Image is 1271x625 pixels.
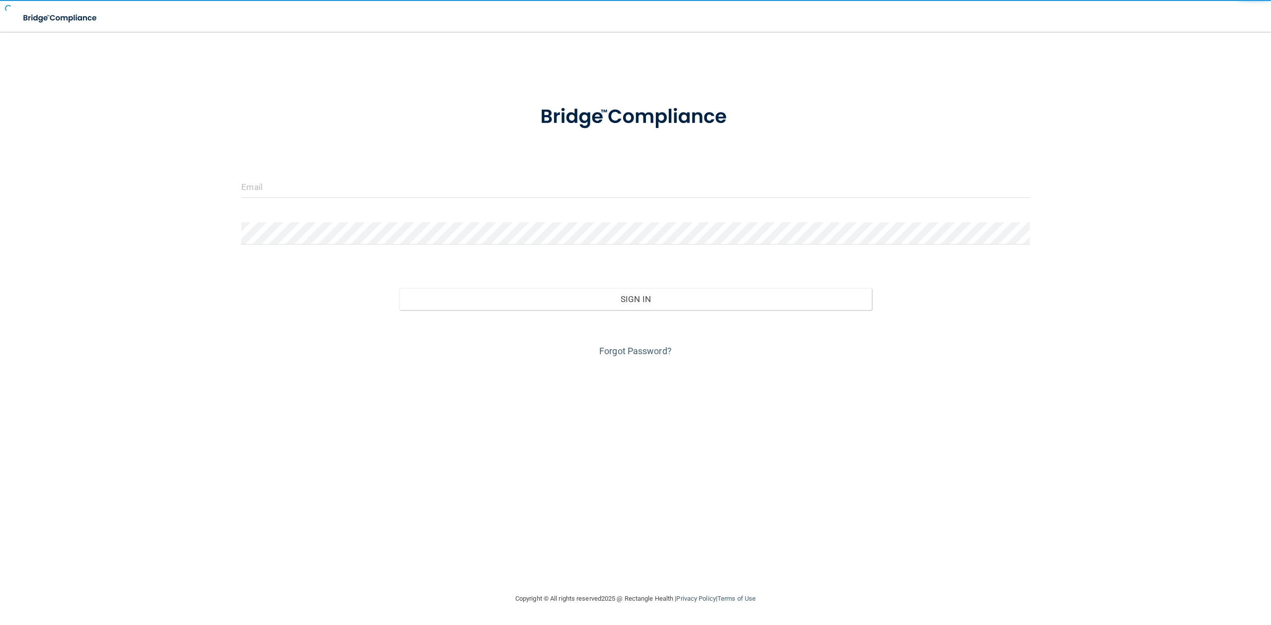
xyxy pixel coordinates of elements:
a: Terms of Use [717,595,756,602]
a: Forgot Password? [599,346,672,356]
div: Copyright © All rights reserved 2025 @ Rectangle Health | | [454,583,817,615]
a: Privacy Policy [676,595,715,602]
img: bridge_compliance_login_screen.278c3ca4.svg [520,91,751,143]
input: Email [241,176,1029,198]
button: Sign In [399,288,872,310]
img: bridge_compliance_login_screen.278c3ca4.svg [15,8,106,28]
